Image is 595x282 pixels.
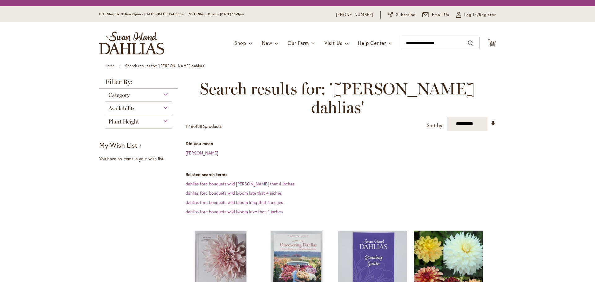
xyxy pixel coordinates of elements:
[468,38,474,48] button: Search
[387,12,416,18] a: Subscribe
[108,105,135,112] span: Availability
[186,190,282,196] a: dahlias forc bouquets wild bloom late that 4 inches
[186,121,222,131] p: - of products
[190,12,244,16] span: Gift Shop Open - [DATE] 10-3pm
[336,12,373,18] a: [PHONE_NUMBER]
[99,12,190,16] span: Gift Shop & Office Open - [DATE]-[DATE] 9-4:30pm /
[186,80,490,117] span: Search results for: '[PERSON_NAME] dahlias'
[186,123,187,129] span: 1
[189,123,193,129] span: 16
[422,12,450,18] a: Email Us
[125,63,205,68] strong: Search results for: '[PERSON_NAME] dahlias'
[99,32,164,54] a: store logo
[288,40,309,46] span: Our Farm
[427,120,443,131] label: Sort by:
[186,209,283,215] a: dahlias forc bouquets wild bloom love that 4 inches
[186,171,496,178] dt: Related search terms
[234,40,246,46] span: Shop
[197,123,205,129] span: 386
[456,12,496,18] a: Log In/Register
[108,118,139,125] span: Plant Height
[99,156,182,162] div: You have no items in your wish list.
[186,181,294,187] a: dahlias forc bouquets wild [PERSON_NAME] that 4 inches
[105,63,114,68] a: Home
[324,40,342,46] span: Visit Us
[464,12,496,18] span: Log In/Register
[99,141,137,150] strong: My Wish List
[262,40,272,46] span: New
[358,40,386,46] span: Help Center
[432,12,450,18] span: Email Us
[396,12,416,18] span: Subscribe
[186,199,283,205] a: dahlias forc bouquets wild bloom long that 4 inches
[186,141,496,147] dt: Did you mean
[108,92,130,98] span: Category
[99,79,178,89] strong: Filter By:
[186,150,218,156] a: [PERSON_NAME]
